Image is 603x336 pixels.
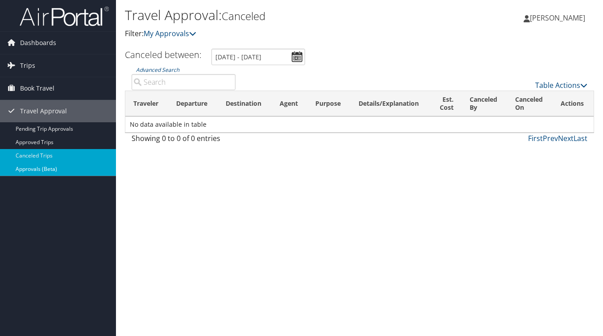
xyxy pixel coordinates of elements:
[20,54,35,77] span: Trips
[125,28,438,40] p: Filter:
[430,91,462,116] th: Est. Cost: activate to sort column ascending
[20,6,109,27] img: airportal-logo.png
[20,100,67,122] span: Travel Approval
[168,91,218,116] th: Departure: activate to sort column ascending
[132,133,235,148] div: Showing 0 to 0 of 0 entries
[535,80,587,90] a: Table Actions
[524,4,594,31] a: [PERSON_NAME]
[574,133,587,143] a: Last
[125,49,202,61] h3: Canceled between:
[144,29,196,38] a: My Approvals
[125,91,168,116] th: Traveler: activate to sort column ascending
[125,116,594,133] td: No data available in table
[462,91,507,116] th: Canceled By: activate to sort column ascending
[125,6,438,25] h1: Travel Approval:
[218,91,272,116] th: Destination: activate to sort column ascending
[543,133,558,143] a: Prev
[222,8,265,23] small: Canceled
[553,91,594,116] th: Actions
[507,91,553,116] th: Canceled On: activate to sort column ascending
[528,133,543,143] a: First
[132,74,235,90] input: Advanced Search
[351,91,430,116] th: Details/Explanation
[20,32,56,54] span: Dashboards
[272,91,307,116] th: Agent
[530,13,585,23] span: [PERSON_NAME]
[307,91,351,116] th: Purpose
[136,66,179,74] a: Advanced Search
[558,133,574,143] a: Next
[211,49,305,65] input: [DATE] - [DATE]
[20,77,54,100] span: Book Travel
